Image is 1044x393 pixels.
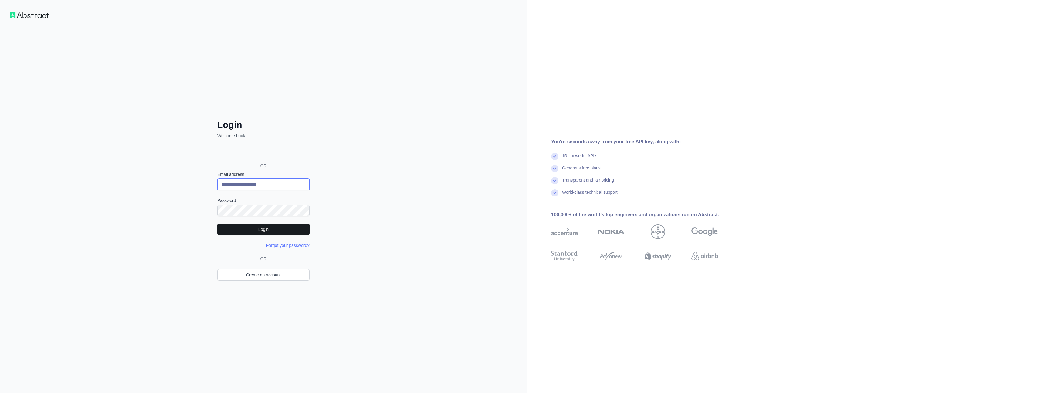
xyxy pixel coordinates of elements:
[551,165,558,172] img: check mark
[598,249,625,263] img: payoneer
[562,177,614,189] div: Transparent and fair pricing
[551,177,558,184] img: check mark
[266,243,310,248] a: Forgot your password?
[10,12,49,18] img: Workflow
[551,249,578,263] img: stanford university
[562,189,618,201] div: World-class technical support
[598,224,625,239] img: nokia
[691,249,718,263] img: airbnb
[258,256,269,262] span: OR
[562,153,597,165] div: 15+ powerful API's
[551,189,558,196] img: check mark
[691,224,718,239] img: google
[217,269,310,281] a: Create an account
[562,165,601,177] div: Generous free plans
[645,249,671,263] img: shopify
[217,119,310,130] h2: Login
[217,197,310,203] label: Password
[217,224,310,235] button: Login
[551,211,737,218] div: 100,000+ of the world's top engineers and organizations run on Abstract:
[651,224,665,239] img: bayer
[256,163,272,169] span: OR
[214,145,311,159] iframe: “使用 Google 账号登录”按钮
[551,138,737,145] div: You're seconds away from your free API key, along with:
[217,133,310,139] p: Welcome back
[551,224,578,239] img: accenture
[217,171,310,177] label: Email address
[551,153,558,160] img: check mark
